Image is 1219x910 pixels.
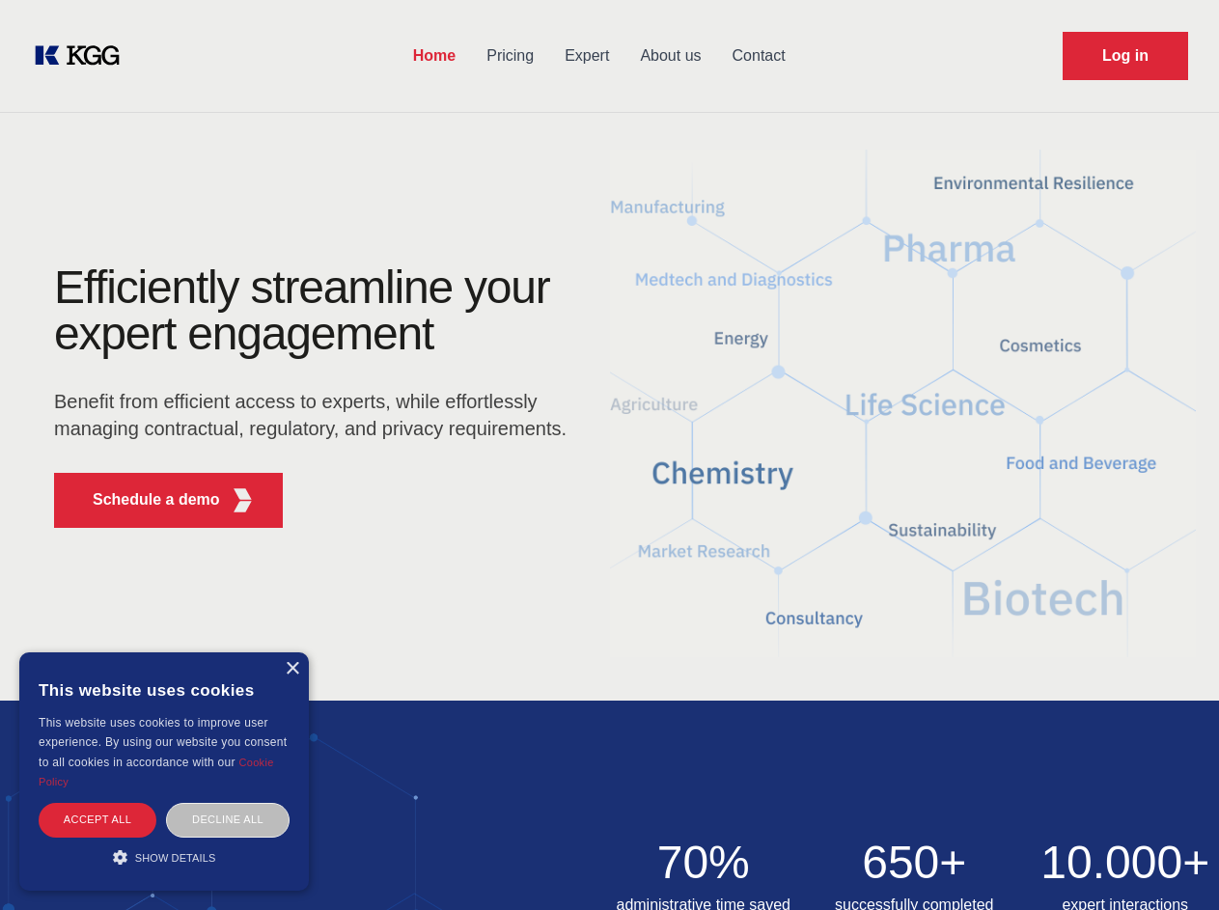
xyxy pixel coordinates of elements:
img: KGG Fifth Element RED [610,125,1197,681]
img: KGG Fifth Element RED [231,488,255,512]
a: Request Demo [1063,32,1188,80]
div: Accept all [39,803,156,837]
div: Close [285,662,299,676]
div: This website uses cookies [39,667,290,713]
span: Show details [135,852,216,864]
div: Show details [39,847,290,867]
h1: Efficiently streamline your expert engagement [54,264,579,357]
h2: 650+ [820,840,1009,886]
a: Contact [717,31,801,81]
p: Schedule a demo [93,488,220,511]
button: Schedule a demoKGG Fifth Element RED [54,473,283,528]
a: Expert [549,31,624,81]
a: KOL Knowledge Platform: Talk to Key External Experts (KEE) [31,41,135,71]
a: Cookie Policy [39,757,274,787]
span: This website uses cookies to improve user experience. By using our website you consent to all coo... [39,716,287,769]
h2: 70% [610,840,798,886]
a: About us [624,31,716,81]
a: Home [398,31,471,81]
p: Benefit from efficient access to experts, while effortlessly managing contractual, regulatory, an... [54,388,579,442]
div: Decline all [166,803,290,837]
a: Pricing [471,31,549,81]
